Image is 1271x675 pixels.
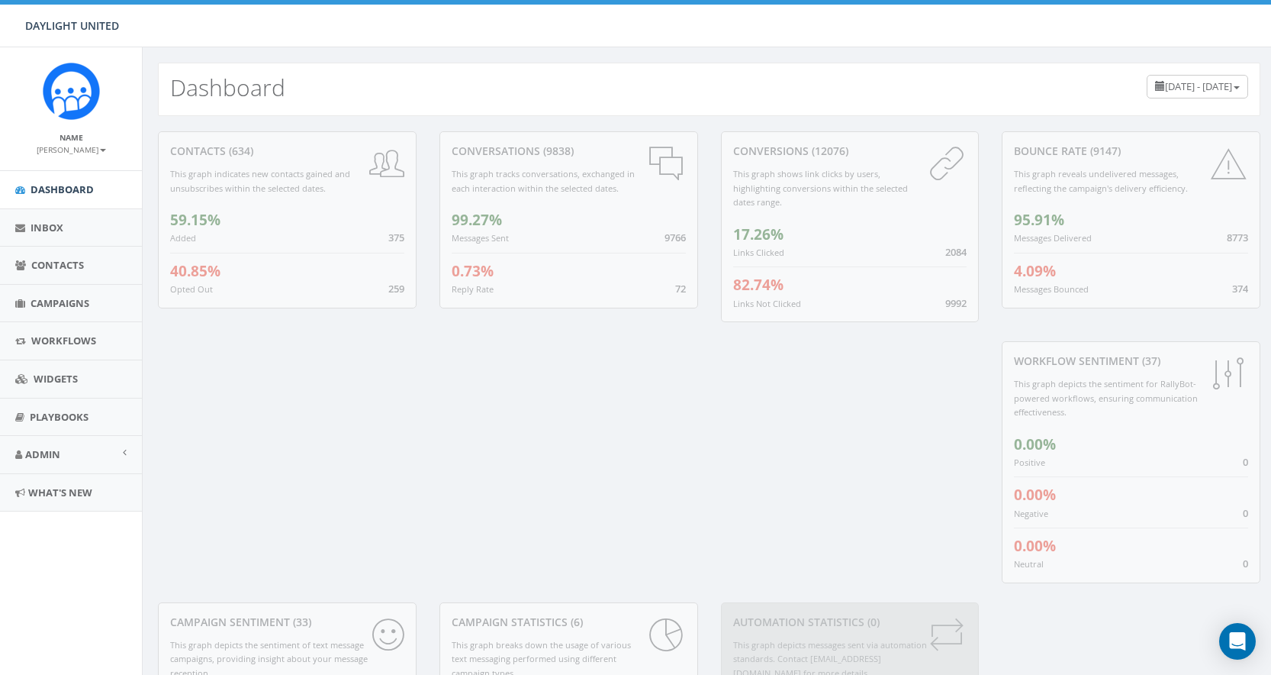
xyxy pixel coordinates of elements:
span: What's New [28,486,92,499]
span: 95.91% [1014,210,1064,230]
span: 0 [1243,455,1248,469]
small: [PERSON_NAME] [37,144,106,155]
small: Messages Sent [452,232,509,244]
small: Neutral [1014,558,1044,570]
div: Automation Statistics [733,615,967,630]
span: 9992 [945,296,967,310]
span: (9147) [1087,144,1121,158]
div: Campaign Sentiment [170,615,404,630]
span: 99.27% [452,210,502,230]
span: 2084 [945,245,967,259]
small: This graph tracks conversations, exchanged in each interaction within the selected dates. [452,168,635,194]
div: conversions [733,144,967,159]
small: This graph depicts the sentiment for RallyBot-powered workflows, ensuring communication effective... [1014,378,1198,418]
small: Added [170,232,196,244]
span: (12076) [809,144,848,158]
span: 82.74% [733,275,784,295]
img: Rally_Corp_Icon.png [43,63,100,120]
div: Campaign Statistics [452,615,686,630]
a: [PERSON_NAME] [37,142,106,156]
small: This graph shows link clicks by users, highlighting conversions within the selected dates range. [733,168,908,208]
h2: Dashboard [170,75,285,100]
span: Workflows [31,334,96,347]
span: Campaigns [31,296,89,310]
span: Admin [25,447,60,461]
span: Inbox [31,221,63,234]
div: Bounce Rate [1014,144,1248,159]
small: Reply Rate [452,283,494,295]
small: Negative [1014,508,1048,519]
small: Links Clicked [733,247,784,258]
span: 4.09% [1014,261,1056,281]
span: 0.00% [1014,536,1056,556]
span: 259 [388,282,404,296]
span: Playbooks [30,410,88,424]
span: Contacts [31,258,84,272]
span: 59.15% [170,210,220,230]
span: Widgets [34,372,78,386]
span: (37) [1139,354,1160,368]
small: Positive [1014,457,1045,468]
small: Opted Out [170,283,213,295]
span: 0 [1243,557,1248,570]
span: 0.00% [1014,485,1056,505]
span: DAYLIGHT UNITED [25,18,119,33]
span: 0 [1243,506,1248,520]
span: 17.26% [733,224,784,244]
span: (9838) [540,144,574,158]
small: Links Not Clicked [733,298,801,309]
div: Workflow Sentiment [1014,354,1248,369]
span: 374 [1232,282,1248,296]
span: (634) [226,144,253,158]
span: 9766 [664,231,686,244]
small: This graph reveals undelivered messages, reflecting the campaign's delivery efficiency. [1014,168,1188,194]
div: contacts [170,144,404,159]
small: Name [60,132,83,143]
small: Messages Bounced [1014,283,1089,295]
span: (6) [568,615,583,629]
div: conversations [452,144,686,159]
span: 8773 [1227,231,1248,244]
small: Messages Delivered [1014,232,1092,244]
span: (0) [864,615,880,629]
span: 40.85% [170,261,220,281]
span: Dashboard [31,182,94,196]
span: 72 [675,282,686,296]
span: (33) [290,615,311,629]
small: This graph indicates new contacts gained and unsubscribes within the selected dates. [170,168,350,194]
span: [DATE] - [DATE] [1165,79,1232,93]
div: Open Intercom Messenger [1219,623,1256,660]
span: 0.00% [1014,434,1056,454]
span: 375 [388,231,404,244]
span: 0.73% [452,261,494,281]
